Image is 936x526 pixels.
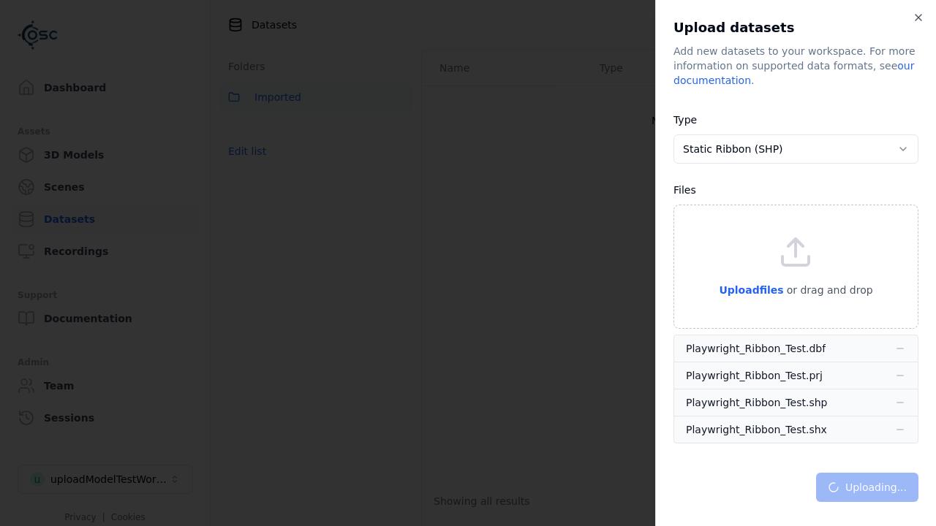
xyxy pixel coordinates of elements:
[673,184,696,196] label: Files
[784,281,873,299] p: or drag and drop
[686,422,827,437] div: Playwright_Ribbon_Test.shx
[673,44,918,88] div: Add new datasets to your workspace. For more information on supported data formats, see .
[673,114,697,126] label: Type
[686,368,823,383] div: Playwright_Ribbon_Test.prj
[686,341,826,356] div: Playwright_Ribbon_Test.dbf
[719,284,783,296] span: Upload files
[686,395,827,410] div: Playwright_Ribbon_Test.shp
[673,18,918,38] h2: Upload datasets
